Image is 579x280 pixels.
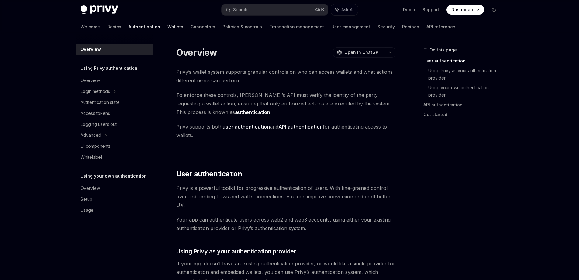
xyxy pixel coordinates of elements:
span: On this page [429,46,457,54]
div: Whitelabel [81,154,102,161]
a: Policies & controls [222,19,262,34]
div: Advanced [81,132,101,139]
div: Overview [81,185,100,192]
a: Usage [76,205,153,216]
div: Logging users out [81,121,117,128]
a: Using your own authentication provider [428,83,504,100]
a: Overview [76,183,153,194]
div: Overview [81,46,101,53]
a: API authentication [423,100,504,110]
span: Ask AI [341,7,353,13]
div: Search... [233,6,250,13]
h1: Overview [176,47,217,58]
span: Dashboard [451,7,475,13]
a: Recipes [402,19,419,34]
a: Access tokens [76,108,153,119]
a: Overview [76,75,153,86]
span: To enforce these controls, [PERSON_NAME]’s API must verify the identity of the party requesting a... [176,91,395,116]
strong: user authentication [222,124,270,130]
a: Using Privy as your authentication provider [428,66,504,83]
span: Ctrl K [315,7,324,12]
a: Demo [403,7,415,13]
h5: Using your own authentication [81,172,147,180]
span: Using Privy as your authentication provider [176,247,296,256]
button: Ask AI [331,4,358,15]
a: Authentication [129,19,160,34]
strong: API authentication [278,124,323,130]
a: API reference [426,19,455,34]
div: Login methods [81,88,110,95]
div: UI components [81,143,111,150]
a: Overview [76,44,153,55]
strong: authentication [235,109,270,115]
span: Privy is a powerful toolkit for progressive authentication of users. With fine-grained control ov... [176,184,395,209]
a: UI components [76,141,153,152]
a: Authentication state [76,97,153,108]
span: Open in ChatGPT [344,49,381,55]
a: Welcome [81,19,100,34]
a: Security [377,19,395,34]
a: Logging users out [76,119,153,130]
a: Transaction management [269,19,324,34]
button: Open in ChatGPT [333,47,385,58]
a: User authentication [423,56,504,66]
div: Access tokens [81,110,110,117]
div: Authentication state [81,99,120,106]
span: User authentication [176,169,242,179]
img: dark logo [81,5,118,14]
div: Overview [81,77,100,84]
span: Your app can authenticate users across web2 and web3 accounts, using either your existing authent... [176,215,395,232]
a: Dashboard [446,5,484,15]
a: Setup [76,194,153,205]
div: Usage [81,207,94,214]
div: Setup [81,196,92,203]
button: Search...CtrlK [222,4,328,15]
button: Toggle dark mode [489,5,499,15]
a: Wallets [167,19,183,34]
a: Support [422,7,439,13]
a: User management [331,19,370,34]
a: Whitelabel [76,152,153,163]
a: Get started [423,110,504,119]
span: Privy supports both and for authenticating access to wallets. [176,122,395,140]
a: Basics [107,19,121,34]
h5: Using Privy authentication [81,65,137,72]
a: Connectors [191,19,215,34]
span: Privy’s wallet system supports granular controls on who can access wallets and what actions diffe... [176,68,395,85]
